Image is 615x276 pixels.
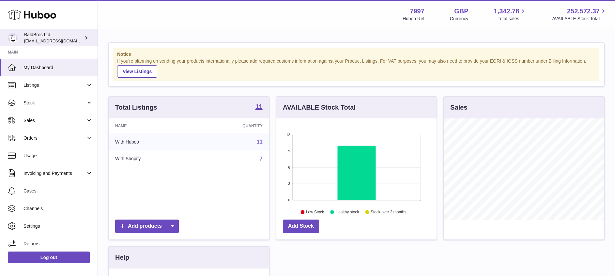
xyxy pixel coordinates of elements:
text: Healthy stock [335,210,359,214]
a: 11 [255,103,262,111]
text: 9 [288,149,290,153]
th: Name [109,118,195,133]
span: Total sales [498,16,527,22]
span: 252,572.37 [567,7,600,16]
h3: Help [115,253,129,262]
strong: GBP [454,7,468,16]
span: Stock [23,100,86,106]
text: Low Stock [306,210,324,214]
text: 0 [288,198,290,202]
text: 6 [288,165,290,169]
a: 252,572.37 AVAILABLE Stock Total [552,7,607,22]
span: Listings [23,82,86,88]
a: 7 [260,156,263,161]
div: BaldBros Ltd [24,32,83,44]
th: Quantity [195,118,269,133]
span: My Dashboard [23,65,93,71]
h3: Total Listings [115,103,157,112]
span: Returns [23,241,93,247]
span: AVAILABLE Stock Total [552,16,607,22]
span: [EMAIL_ADDRESS][DOMAIN_NAME] [24,38,96,43]
a: View Listings [117,65,157,78]
strong: 7997 [410,7,424,16]
text: Stock over 2 months [371,210,406,214]
span: Invoicing and Payments [23,170,86,176]
td: With Huboo [109,133,195,150]
h3: Sales [450,103,467,112]
span: Usage [23,153,93,159]
a: Add products [115,220,179,233]
span: Orders [23,135,86,141]
h3: AVAILABLE Stock Total [283,103,356,112]
span: Channels [23,206,93,212]
div: Huboo Ref [403,16,424,22]
a: 11 [257,139,263,145]
img: internalAdmin-7997@internal.huboo.com [8,33,18,43]
span: Sales [23,117,86,124]
strong: 11 [255,103,262,110]
span: Settings [23,223,93,229]
td: With Shopify [109,150,195,167]
a: Add Stock [283,220,319,233]
a: Log out [8,252,90,263]
div: Currency [450,16,469,22]
a: 1,342.78 Total sales [494,7,527,22]
text: 12 [286,133,290,137]
span: Cases [23,188,93,194]
span: 1,342.78 [494,7,519,16]
strong: Notice [117,51,596,57]
text: 3 [288,182,290,186]
div: If you're planning on sending your products internationally please add required customs informati... [117,58,596,78]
